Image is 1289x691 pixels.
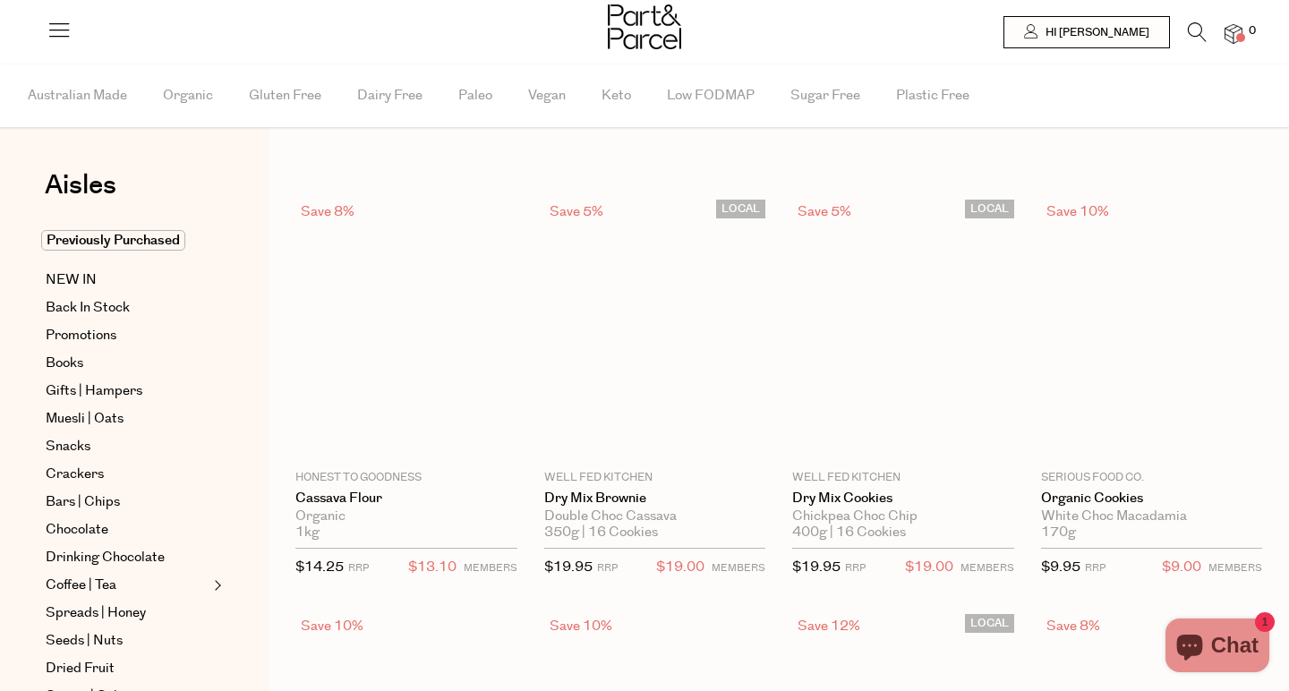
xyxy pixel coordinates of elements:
[792,200,857,224] div: Save 5%
[46,602,146,624] span: Spreads | Honey
[656,556,704,579] span: $19.00
[46,353,209,374] a: Books
[792,558,841,576] span: $19.95
[46,491,120,513] span: Bars | Chips
[544,558,593,576] span: $19.95
[792,470,1014,486] p: Well Fed Kitchen
[46,353,83,374] span: Books
[46,297,209,319] a: Back In Stock
[792,508,1014,525] div: Chickpea Choc Chip
[46,230,209,252] a: Previously Purchased
[46,408,209,430] a: Muesli | Oats
[46,575,209,596] a: Coffee | Tea
[46,658,209,679] a: Dried Fruit
[1041,200,1114,224] div: Save 10%
[46,575,116,596] span: Coffee | Tea
[667,64,755,127] span: Low FODMAP
[464,561,517,575] small: MEMBERS
[1003,16,1170,48] a: Hi [PERSON_NAME]
[209,575,222,596] button: Expand/Collapse Coffee | Tea
[46,325,116,346] span: Promotions
[965,200,1014,218] span: LOCAL
[28,64,127,127] span: Australian Made
[46,436,90,457] span: Snacks
[792,614,866,638] div: Save 12%
[905,556,953,579] span: $19.00
[295,525,320,541] span: 1kg
[1041,470,1263,486] p: Serious Food Co.
[348,561,369,575] small: RRP
[1041,491,1263,507] a: Organic Cookies
[1041,25,1149,40] span: Hi [PERSON_NAME]
[1041,525,1076,541] span: 170g
[544,470,766,486] p: Well Fed Kitchen
[602,64,631,127] span: Keto
[46,325,209,346] a: Promotions
[792,525,906,541] span: 400g | 16 Cookies
[1160,618,1275,677] inbox-online-store-chat: Shopify online store chat
[46,297,130,319] span: Back In Stock
[544,508,766,525] div: Double Choc Cassava
[544,525,658,541] span: 350g | 16 Cookies
[544,200,609,224] div: Save 5%
[845,561,866,575] small: RRP
[295,558,344,576] span: $14.25
[1041,614,1105,638] div: Save 8%
[1225,24,1242,43] a: 0
[654,330,655,331] img: Dry Mix Brownie
[1151,330,1152,331] img: Organic Cookies
[46,269,97,291] span: NEW IN
[458,64,492,127] span: Paleo
[46,269,209,291] a: NEW IN
[1041,558,1080,576] span: $9.95
[544,614,618,638] div: Save 10%
[46,630,209,652] a: Seeds | Nuts
[45,172,116,217] a: Aisles
[46,630,123,652] span: Seeds | Nuts
[46,547,165,568] span: Drinking Chocolate
[408,556,457,579] span: $13.10
[295,200,360,224] div: Save 8%
[249,64,321,127] span: Gluten Free
[1208,561,1262,575] small: MEMBERS
[1041,508,1263,525] div: White Choc Macadamia
[46,408,124,430] span: Muesli | Oats
[295,491,517,507] a: Cassava Flour
[960,561,1014,575] small: MEMBERS
[46,602,209,624] a: Spreads | Honey
[295,614,369,638] div: Save 10%
[46,380,142,402] span: Gifts | Hampers
[295,508,517,525] div: Organic
[1085,561,1105,575] small: RRP
[357,64,423,127] span: Dairy Free
[295,470,517,486] p: Honest to Goodness
[46,464,209,485] a: Crackers
[46,658,115,679] span: Dried Fruit
[716,200,765,218] span: LOCAL
[41,230,185,251] span: Previously Purchased
[1162,556,1201,579] span: $9.00
[965,614,1014,633] span: LOCAL
[544,491,766,507] a: Dry Mix Brownie
[46,380,209,402] a: Gifts | Hampers
[1244,23,1260,39] span: 0
[46,519,108,541] span: Chocolate
[608,4,681,49] img: Part&Parcel
[45,166,116,205] span: Aisles
[46,464,104,485] span: Crackers
[712,561,765,575] small: MEMBERS
[528,64,566,127] span: Vegan
[790,64,860,127] span: Sugar Free
[46,519,209,541] a: Chocolate
[792,491,1014,507] a: Dry Mix Cookies
[163,64,213,127] span: Organic
[896,64,969,127] span: Plastic Free
[46,547,209,568] a: Drinking Chocolate
[597,561,618,575] small: RRP
[46,491,209,513] a: Bars | Chips
[902,330,903,331] img: Dry Mix Cookies
[405,330,406,331] img: Cassava Flour
[46,436,209,457] a: Snacks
